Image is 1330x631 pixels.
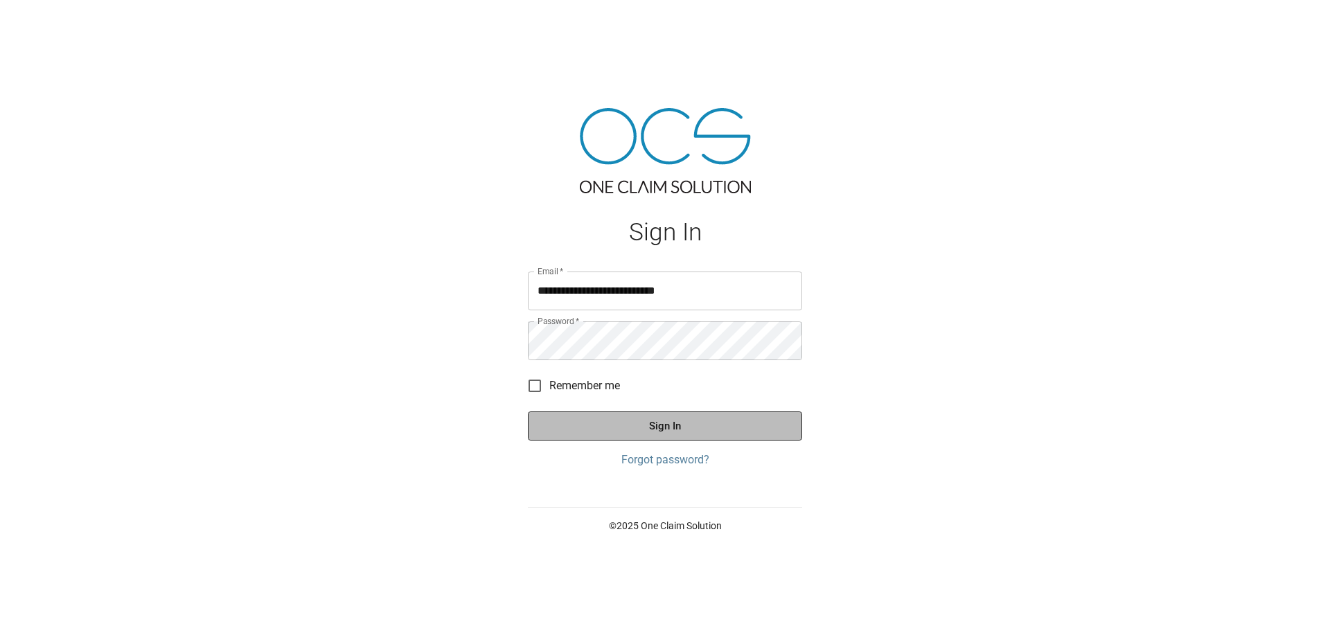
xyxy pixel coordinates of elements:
[17,8,72,36] img: ocs-logo-white-transparent.png
[538,265,564,277] label: Email
[528,519,802,533] p: © 2025 One Claim Solution
[528,411,802,441] button: Sign In
[549,377,620,394] span: Remember me
[580,108,751,193] img: ocs-logo-tra.png
[528,452,802,468] a: Forgot password?
[528,218,802,247] h1: Sign In
[538,315,579,327] label: Password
